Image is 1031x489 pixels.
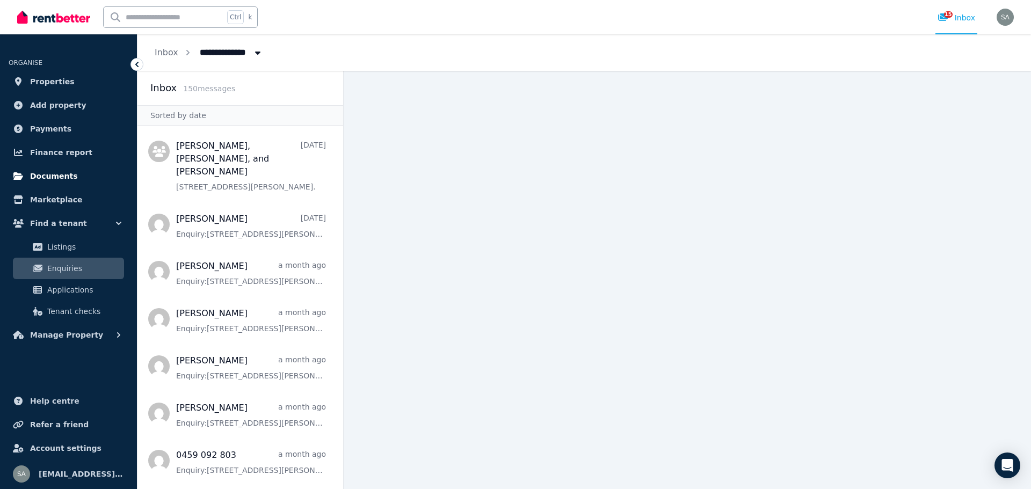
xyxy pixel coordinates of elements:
[9,437,128,459] a: Account settings
[137,126,343,489] nav: Message list
[227,10,244,24] span: Ctrl
[9,213,128,234] button: Find a tenant
[176,449,326,476] a: 0459 092 803a month agoEnquiry:[STREET_ADDRESS][PERSON_NAME].
[176,140,326,192] a: [PERSON_NAME], [PERSON_NAME], and [PERSON_NAME][DATE][STREET_ADDRESS][PERSON_NAME].
[176,307,326,334] a: [PERSON_NAME]a month agoEnquiry:[STREET_ADDRESS][PERSON_NAME].
[13,258,124,279] a: Enquiries
[13,236,124,258] a: Listings
[30,146,92,159] span: Finance report
[9,165,128,187] a: Documents
[47,305,120,318] span: Tenant checks
[176,354,326,381] a: [PERSON_NAME]a month agoEnquiry:[STREET_ADDRESS][PERSON_NAME].
[30,329,103,341] span: Manage Property
[30,122,71,135] span: Payments
[248,13,252,21] span: k
[13,301,124,322] a: Tenant checks
[9,414,128,435] a: Refer a friend
[176,260,326,287] a: [PERSON_NAME]a month agoEnquiry:[STREET_ADDRESS][PERSON_NAME].
[9,94,128,116] a: Add property
[137,34,280,71] nav: Breadcrumb
[30,395,79,407] span: Help centre
[9,142,128,163] a: Finance report
[150,81,177,96] h2: Inbox
[30,418,89,431] span: Refer a friend
[47,262,120,275] span: Enquiries
[997,9,1014,26] img: savim83@gmail.com
[30,442,101,455] span: Account settings
[30,170,78,183] span: Documents
[9,71,128,92] a: Properties
[9,324,128,346] button: Manage Property
[155,47,178,57] a: Inbox
[994,452,1020,478] div: Open Intercom Messenger
[30,217,87,230] span: Find a tenant
[183,84,235,93] span: 150 message s
[30,99,86,112] span: Add property
[9,390,128,412] a: Help centre
[9,118,128,140] a: Payments
[17,9,90,25] img: RentBetter
[9,59,42,67] span: ORGANISE
[137,105,343,126] div: Sorted by date
[176,213,326,239] a: [PERSON_NAME][DATE]Enquiry:[STREET_ADDRESS][PERSON_NAME].
[9,189,128,210] a: Marketplace
[176,402,326,428] a: [PERSON_NAME]a month agoEnquiry:[STREET_ADDRESS][PERSON_NAME].
[47,283,120,296] span: Applications
[39,468,124,480] span: [EMAIL_ADDRESS][DOMAIN_NAME]
[30,193,82,206] span: Marketplace
[47,240,120,253] span: Listings
[938,12,975,23] div: Inbox
[13,465,30,483] img: savim83@gmail.com
[30,75,75,88] span: Properties
[944,11,953,18] span: 15
[13,279,124,301] a: Applications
